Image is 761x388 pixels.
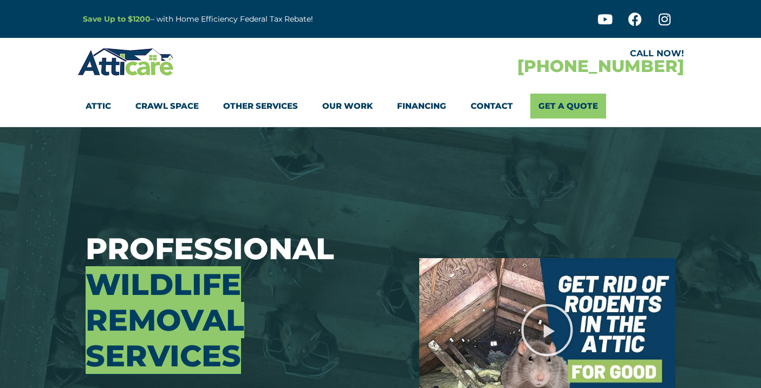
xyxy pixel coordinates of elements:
[86,266,244,374] span: Wildlife Removal Services
[83,13,434,25] p: – with Home Efficiency Federal Tax Rebate!
[86,94,676,119] nav: Menu
[223,94,298,119] a: Other Services
[381,49,684,58] div: CALL NOW!
[397,94,446,119] a: Financing
[322,94,373,119] a: Our Work
[135,94,199,119] a: Crawl Space
[86,231,403,374] h3: Professional
[520,303,574,357] div: Play Video
[86,94,111,119] a: Attic
[471,94,513,119] a: Contact
[530,94,606,119] a: Get A Quote
[83,14,151,24] a: Save Up to $1200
